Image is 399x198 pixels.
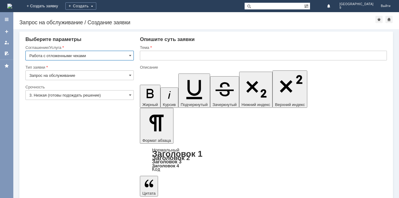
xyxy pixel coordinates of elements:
[25,46,133,50] div: Соглашение/Услуга
[213,102,237,107] span: Зачеркнутый
[25,65,133,69] div: Тип заявки
[152,154,190,161] a: Заголовок 2
[2,38,12,47] a: Мои заявки
[178,73,210,108] button: Подчеркнутый
[152,159,181,164] a: Заголовок 3
[140,85,160,108] button: Жирный
[140,176,158,196] button: Цитата
[19,19,375,26] div: Запрос на обслуживание / Создание заявки
[142,102,158,107] span: Жирный
[272,70,307,108] button: Верхний индекс
[7,4,12,9] a: Перейти на домашнюю страницу
[210,76,239,108] button: Зачеркнутый
[275,102,305,107] span: Верхний индекс
[163,102,176,107] span: Курсив
[65,2,96,10] div: Создать
[140,46,386,50] div: Тема
[2,49,12,58] a: Мои согласования
[142,191,156,196] span: Цитата
[239,72,273,108] button: Нижний индекс
[25,36,81,42] span: Выберите параметры
[140,65,386,69] div: Описание
[375,16,383,23] div: Добавить в избранное
[140,108,173,144] button: Формат абзаца
[142,138,171,143] span: Формат абзаца
[140,36,195,42] span: Опишите суть заявки
[152,167,160,172] a: Код
[385,16,393,23] div: Сделать домашней страницей
[152,149,203,159] a: Заголовок 1
[181,102,208,107] span: Подчеркнутый
[304,3,310,9] span: Расширенный поиск
[25,85,133,89] div: Срочность
[7,4,12,9] img: logo
[152,163,179,168] a: Заголовок 4
[140,148,387,172] div: Формат абзаца
[152,147,179,152] a: Нормальный
[339,2,374,6] span: [GEOGRAPHIC_DATA]
[2,27,12,36] a: Создать заявку
[339,6,374,10] span: 9
[160,87,178,108] button: Курсив
[242,102,270,107] span: Нижний индекс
